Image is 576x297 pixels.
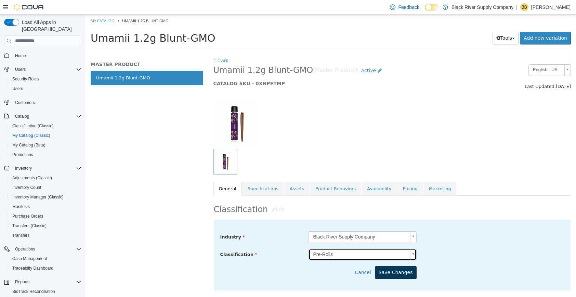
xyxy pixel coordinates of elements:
a: Availability [276,167,311,181]
a: My Catalog (Classic) [10,131,53,140]
a: Traceabilty Dashboard [10,264,56,272]
span: Inventory [15,166,32,171]
span: Home [15,53,26,59]
a: Adjustments (Classic) [10,174,55,182]
button: Inventory Manager (Classic) [7,192,84,202]
a: Product Behaviors [224,167,276,181]
span: Manifests [12,204,30,209]
span: BioTrack Reconciliation [10,287,81,296]
button: Reports [12,278,32,286]
span: Customers [15,100,35,105]
span: Users [10,85,81,93]
button: BioTrack Reconciliation [7,287,84,296]
button: Transfers [7,231,84,240]
span: Inventory Manager (Classic) [12,194,64,200]
button: Users [1,65,84,74]
a: Purchase Orders [10,212,46,220]
a: Assets [199,167,224,181]
span: Inventory Count [10,183,81,192]
span: My Catalog (Beta) [12,142,45,148]
span: Pre-Rolls [223,234,322,245]
button: Catalog [12,112,32,120]
span: Home [12,51,81,60]
span: Operations [15,246,35,252]
a: My Catalog [5,3,29,9]
span: Reports [12,278,81,286]
button: Users [12,65,28,74]
button: Customers [1,98,84,107]
span: Manifests [10,203,81,211]
h2: Classification [128,189,485,201]
span: Umamii 1.2g Blunt-GMO [37,3,83,9]
span: Classification (Classic) [12,123,54,129]
a: Black River Supply Company [223,217,331,228]
span: Inventory Count [12,185,41,190]
button: Cash Management [7,254,84,263]
a: Promotions [10,151,36,159]
a: Add new variation [434,17,485,30]
a: My Catalog (Beta) [10,141,48,149]
span: Promotions [10,151,81,159]
button: Security Roles [7,74,84,84]
span: Traceabilty Dashboard [10,264,81,272]
button: Inventory [1,164,84,173]
span: Cash Management [10,255,81,263]
span: Traceabilty Dashboard [12,266,53,271]
button: Operations [1,244,84,254]
a: Inventory Count [10,183,44,192]
span: Inventory Manager (Classic) [10,193,81,201]
span: My Catalog (Classic) [12,133,50,138]
span: Security Roles [10,75,81,83]
button: Operations [12,245,38,253]
img: Cova [14,4,44,11]
a: Transfers (Classic) [10,222,49,230]
button: Catalog [1,112,84,121]
button: My Catalog (Classic) [7,131,84,140]
span: Reports [15,279,29,285]
button: Traceabilty Dashboard [7,263,84,273]
button: Tools [407,17,433,30]
span: Black River Supply Company [223,217,322,228]
button: Inventory [12,164,35,172]
a: English - US [443,50,485,61]
a: Specifications [157,167,198,181]
button: Home [1,50,84,60]
span: Active [276,53,290,59]
span: Inventory [12,164,81,172]
a: Pricing [312,167,338,181]
span: Users [12,86,23,91]
span: Classification [135,237,172,242]
span: English - US [443,50,476,61]
a: Flower [128,43,143,49]
a: Manifests [10,203,32,211]
span: Users [15,67,26,72]
small: [Master Product] [227,53,272,59]
span: Load All Apps in [GEOGRAPHIC_DATA] [19,19,81,33]
a: Home [12,52,29,60]
a: Umamii 1.2g Blunt-GMO [5,56,118,70]
a: Cash Management [10,255,50,263]
a: Active [272,50,300,62]
span: Transfers [12,233,29,238]
span: Adjustments (Classic) [12,175,52,181]
a: Classification (Classic) [10,122,56,130]
img: 150 [128,83,175,134]
span: Purchase Orders [10,212,81,220]
span: Promotions [12,152,33,157]
span: Security Roles [12,76,39,82]
a: Marketing [338,167,371,181]
a: General [128,167,156,181]
button: Manifests [7,202,84,211]
a: Customers [12,99,38,107]
button: Cancel [269,251,289,264]
button: Classification (Classic) [7,121,84,131]
button: Purchase Orders [7,211,84,221]
a: Feedback [387,0,422,14]
span: Purchase Orders [12,214,43,219]
button: My Catalog (Beta) [7,140,84,150]
button: Inventory Count [7,183,84,192]
span: Feedback [398,4,419,11]
button: Adjustments (Classic) [7,173,84,183]
button: Promotions [7,150,84,159]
